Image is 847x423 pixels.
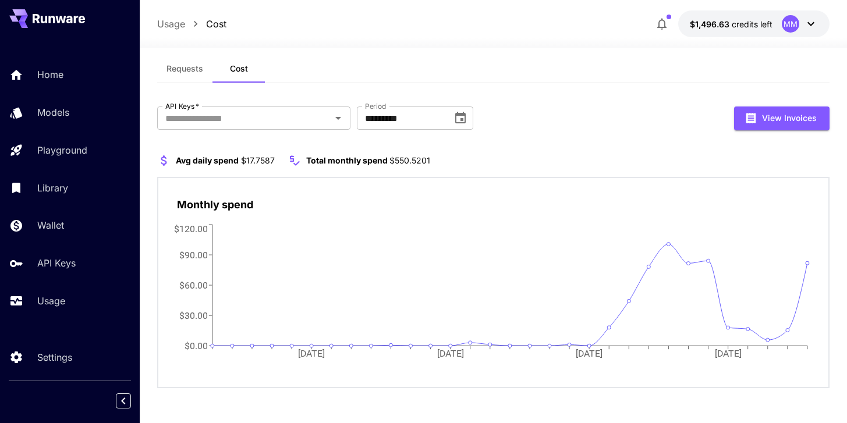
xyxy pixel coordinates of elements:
tspan: [DATE] [438,348,465,359]
span: Total monthly spend [306,155,388,165]
p: Monthly spend [177,197,253,212]
tspan: $0.00 [185,340,208,351]
span: Avg daily spend [176,155,239,165]
div: MM [782,15,799,33]
span: Cost [230,63,248,74]
span: credits left [732,19,772,29]
tspan: [DATE] [716,348,743,359]
button: Open [330,110,346,126]
span: Requests [166,63,203,74]
tspan: [DATE] [577,348,604,359]
button: View Invoices [734,106,830,130]
label: API Keys [165,101,199,111]
button: $1,496.62571MM [678,10,830,37]
a: View Invoices [734,112,830,123]
tspan: [DATE] [299,348,325,359]
p: Settings [37,350,72,364]
tspan: $120.00 [174,223,208,234]
span: $1,496.63 [690,19,732,29]
div: $1,496.62571 [690,18,772,30]
span: $17.7587 [241,155,275,165]
p: API Keys [37,256,76,270]
p: Wallet [37,218,64,232]
a: Cost [206,17,226,31]
div: Collapse sidebar [125,390,140,411]
p: Library [37,181,68,195]
p: Playground [37,143,87,157]
label: Period [365,101,387,111]
nav: breadcrumb [157,17,226,31]
p: Models [37,105,69,119]
button: Collapse sidebar [116,393,131,408]
p: Usage [37,294,65,308]
a: Usage [157,17,185,31]
p: Home [37,67,63,81]
button: Choose date, selected date is Jul 1, 2025 [449,106,472,130]
tspan: $90.00 [179,249,208,260]
tspan: $30.00 [179,310,208,321]
tspan: $60.00 [179,279,208,290]
span: $550.5201 [389,155,430,165]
